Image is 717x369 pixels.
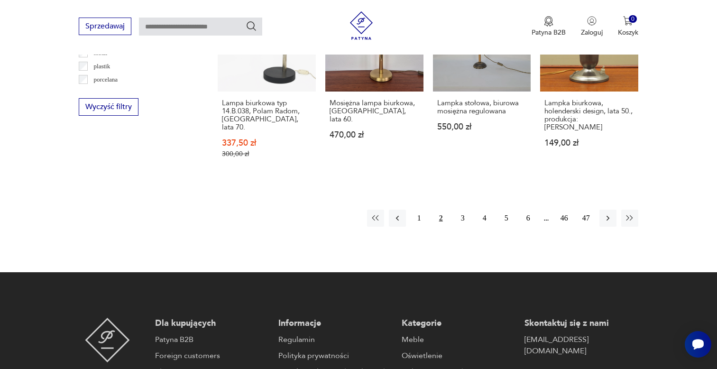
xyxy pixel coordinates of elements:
a: Polityka prywatności [278,350,392,361]
a: Meble [402,334,515,345]
a: Foreign customers [155,350,269,361]
p: Patyna B2B [532,28,566,37]
a: Ikona medaluPatyna B2B [532,16,566,37]
img: Patyna - sklep z meblami i dekoracjami vintage [347,11,376,40]
p: Kategorie [402,318,515,329]
a: [EMAIL_ADDRESS][DOMAIN_NAME] [524,334,638,357]
button: Wyczyść filtry [79,98,138,116]
button: 6 [520,210,537,227]
img: Ikona medalu [544,16,553,27]
img: Patyna - sklep z meblami i dekoracjami vintage [85,318,130,362]
button: Szukaj [246,20,257,32]
button: Patyna B2B [532,16,566,37]
button: 5 [498,210,515,227]
p: Skontaktuj się z nami [524,318,638,329]
button: 1 [411,210,428,227]
button: 2 [432,210,450,227]
p: Dla kupujących [155,318,269,329]
p: 470,00 zł [330,131,419,139]
div: 0 [629,15,637,23]
p: porcelana [94,74,118,85]
p: plastik [94,61,110,72]
h3: Lampa biurkowa typ 14.B.038, Polam Radom, [GEOGRAPHIC_DATA], lata 70. [222,99,312,131]
p: 300,00 zł [222,150,312,158]
a: Regulamin [278,334,392,345]
button: 0Koszyk [618,16,638,37]
button: 3 [454,210,471,227]
a: Patyna B2B [155,334,269,345]
a: Sprzedawaj [79,24,131,30]
button: Sprzedawaj [79,18,131,35]
p: 149,00 zł [544,139,634,147]
iframe: Smartsupp widget button [685,331,711,358]
p: Zaloguj [581,28,603,37]
h3: Lampka biurkowa, holenderski design, lata 50., produkcja: [PERSON_NAME] [544,99,634,131]
img: Ikona koszyka [623,16,633,26]
img: Ikonka użytkownika [587,16,597,26]
p: Koszyk [618,28,638,37]
button: 47 [578,210,595,227]
p: 550,00 zł [437,123,527,131]
h3: Mosiężna lampa biurkowa, [GEOGRAPHIC_DATA], lata 60. [330,99,419,123]
button: Zaloguj [581,16,603,37]
p: porcelit [94,88,113,98]
p: 337,50 zł [222,139,312,147]
h3: Lampka stołowa, biurowa mosiężna regulowana [437,99,527,115]
button: 46 [556,210,573,227]
button: 4 [476,210,493,227]
p: Informacje [278,318,392,329]
a: Oświetlenie [402,350,515,361]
